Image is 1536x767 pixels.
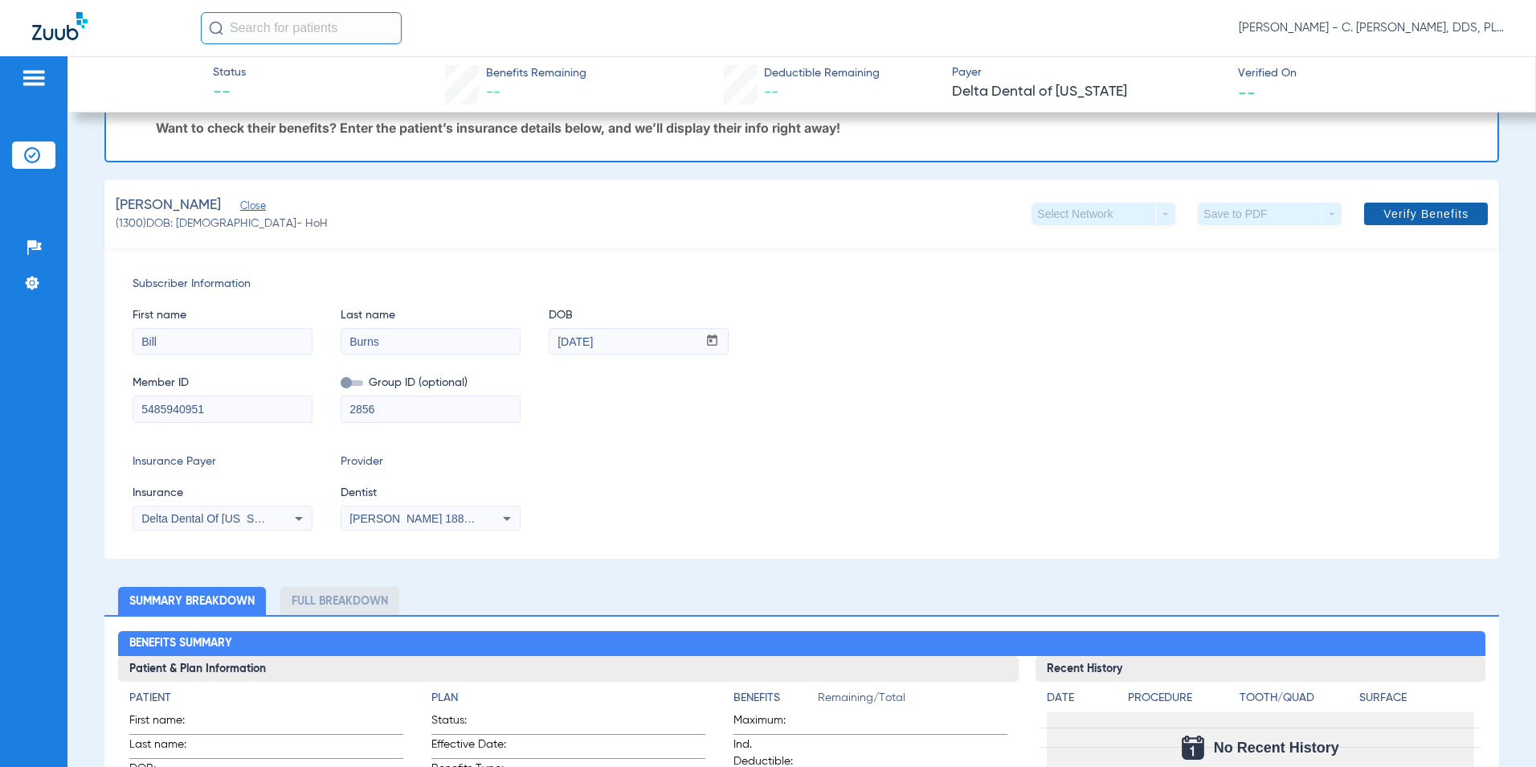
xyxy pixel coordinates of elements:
h2: Benefits Summary [118,631,1485,657]
span: Deductible Remaining [764,65,880,82]
li: Full Breakdown [280,587,399,615]
p: Want to check their benefits? Enter the patient’s insurance details below, and we’ll display thei... [156,120,1481,136]
span: Subscriber Information [133,276,1472,293]
iframe: Chat Widget [1456,690,1536,767]
h3: Patient & Plan Information [118,656,1018,682]
span: Payer [952,64,1224,81]
span: DOB [549,307,729,324]
span: -- [213,82,246,105]
span: Member ID [133,375,313,392]
span: [PERSON_NAME] - C. [PERSON_NAME], DDS, PLLC dba [PERSON_NAME] Dentistry [1239,20,1504,36]
span: Verify Benefits [1383,207,1469,220]
span: Status [213,64,246,81]
span: First name: [129,712,208,734]
span: Benefits Remaining [486,65,586,82]
span: -- [764,85,778,100]
span: [PERSON_NAME] [116,195,221,215]
span: -- [486,85,500,100]
h4: Tooth/Quad [1240,690,1354,707]
span: No Recent History [1214,740,1339,756]
button: Open calendar [697,329,728,355]
span: Delta Dental Of [US_STATE] [141,512,284,525]
span: Insurance [133,485,313,502]
span: [PERSON_NAME] 1881748390 [349,512,508,525]
span: Provider [341,453,521,470]
span: Last name: [129,736,208,758]
img: Calendar [1182,736,1204,760]
h4: Plan [431,690,705,707]
span: Verified On [1238,65,1510,82]
app-breakdown-title: Surface [1359,690,1473,712]
span: -- [1238,84,1256,100]
app-breakdown-title: Date [1047,690,1114,712]
h4: Patient [129,690,403,707]
span: (1300) DOB: [DEMOGRAPHIC_DATA] - HoH [116,215,328,232]
h4: Procedure [1128,690,1234,707]
app-breakdown-title: Tooth/Quad [1240,690,1354,712]
h4: Date [1047,690,1114,707]
app-breakdown-title: Procedure [1128,690,1234,712]
span: Effective Date: [431,736,510,758]
span: Status: [431,712,510,734]
span: Maximum: [733,712,812,734]
span: Delta Dental of [US_STATE] [952,82,1224,102]
img: Search Icon [209,21,223,35]
button: Verify Benefits [1364,203,1488,225]
span: Insurance Payer [133,453,313,470]
span: Last name [341,307,521,324]
span: First name [133,307,313,324]
h3: Recent History [1036,656,1485,682]
li: Summary Breakdown [118,587,266,615]
span: Close [240,200,255,215]
input: Search for patients [201,12,402,44]
app-breakdown-title: Benefits [733,690,818,712]
span: Remaining/Total [818,690,1007,712]
span: Group ID (optional) [341,375,521,392]
img: hamburger-icon [21,68,47,88]
h4: Surface [1359,690,1473,707]
h4: Benefits [733,690,818,707]
span: Dentist [341,485,521,502]
img: Zuub Logo [32,12,88,40]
